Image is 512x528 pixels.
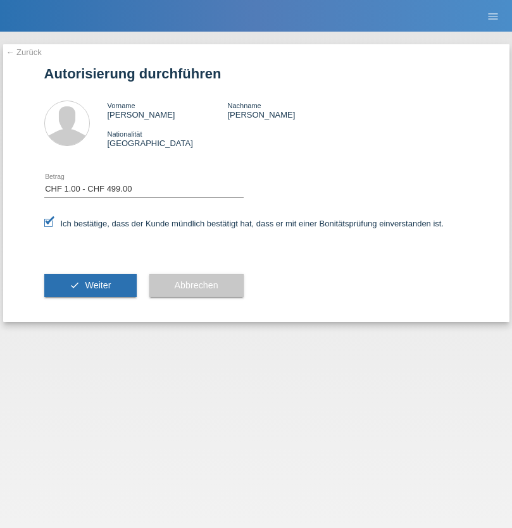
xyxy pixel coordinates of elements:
[44,66,468,82] h1: Autorisierung durchführen
[227,101,347,120] div: [PERSON_NAME]
[227,102,261,109] span: Nachname
[480,12,506,20] a: menu
[149,274,244,298] button: Abbrechen
[487,10,499,23] i: menu
[85,280,111,290] span: Weiter
[70,280,80,290] i: check
[108,129,228,148] div: [GEOGRAPHIC_DATA]
[44,274,137,298] button: check Weiter
[44,219,444,228] label: Ich bestätige, dass der Kunde mündlich bestätigt hat, dass er mit einer Bonitätsprüfung einversta...
[108,101,228,120] div: [PERSON_NAME]
[108,102,135,109] span: Vorname
[175,280,218,290] span: Abbrechen
[6,47,42,57] a: ← Zurück
[108,130,142,138] span: Nationalität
